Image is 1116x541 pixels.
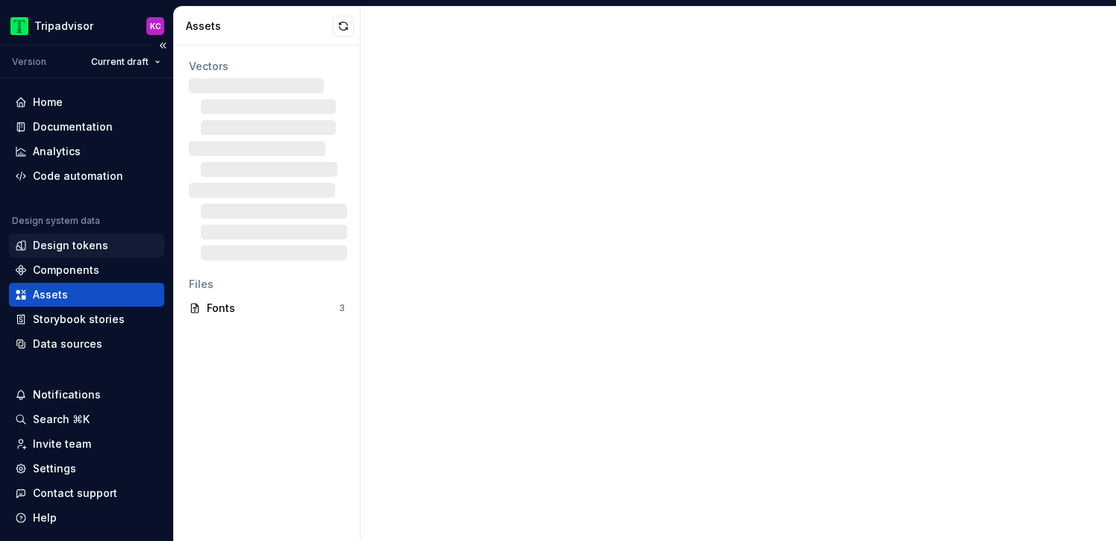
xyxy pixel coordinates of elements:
a: Documentation [9,115,164,139]
button: Help [9,506,164,530]
a: Storybook stories [9,307,164,331]
div: Data sources [33,337,102,351]
div: Version [12,56,46,68]
span: Current draft [91,56,149,68]
a: Components [9,258,164,282]
div: Contact support [33,486,117,501]
a: Settings [9,457,164,481]
div: Design tokens [33,238,108,253]
button: Contact support [9,481,164,505]
button: Collapse sidebar [152,35,173,56]
button: Search ⌘K [9,407,164,431]
div: Notifications [33,387,101,402]
div: Design system data [12,215,100,227]
button: TripadvisorKC [3,10,170,42]
button: Current draft [84,51,167,72]
a: Code automation [9,164,164,188]
div: Assets [186,19,333,34]
a: Invite team [9,432,164,456]
div: Assets [33,287,68,302]
a: Data sources [9,332,164,356]
div: Tripadvisor [34,19,93,34]
a: Design tokens [9,234,164,257]
div: Files [189,277,345,292]
div: Code automation [33,169,123,184]
div: Fonts [207,301,339,316]
div: Home [33,95,63,110]
div: 3 [339,302,345,314]
button: Notifications [9,383,164,407]
div: Search ⌘K [33,412,90,427]
div: Invite team [33,437,91,451]
div: Settings [33,461,76,476]
a: Assets [9,283,164,307]
a: Home [9,90,164,114]
a: Analytics [9,140,164,163]
a: Fonts3 [183,296,351,320]
div: KC [150,20,161,32]
div: Vectors [189,59,345,74]
img: 0ed0e8b8-9446-497d-bad0-376821b19aa5.png [10,17,28,35]
div: Documentation [33,119,113,134]
div: Storybook stories [33,312,125,327]
div: Components [33,263,99,278]
div: Analytics [33,144,81,159]
div: Help [33,510,57,525]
